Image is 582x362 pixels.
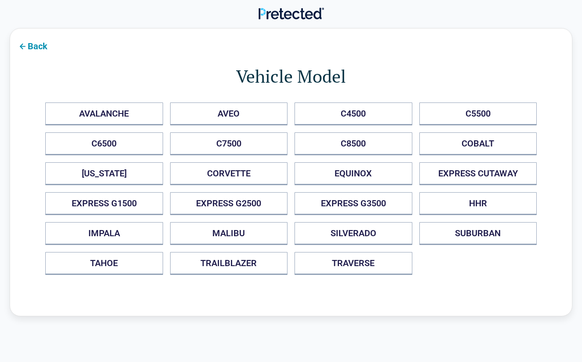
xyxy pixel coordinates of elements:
button: HHR [419,192,537,215]
button: SILVERADO [295,222,412,245]
button: TRAILBLAZER [170,252,288,275]
button: COBALT [419,132,537,155]
button: CORVETTE [170,162,288,185]
button: EXPRESS G1500 [45,192,163,215]
button: C5500 [419,102,537,125]
button: AVEO [170,102,288,125]
button: EXPRESS G2500 [170,192,288,215]
button: EXPRESS G3500 [295,192,412,215]
button: TRAVERSE [295,252,412,275]
h1: Vehicle Model [45,64,537,88]
button: MALIBU [170,222,288,245]
button: TAHOE [45,252,163,275]
button: AVALANCHE [45,102,163,125]
button: C6500 [45,132,163,155]
button: C4500 [295,102,412,125]
button: SUBURBAN [419,222,537,245]
button: C8500 [295,132,412,155]
button: IMPALA [45,222,163,245]
button: Back [10,36,55,55]
button: [US_STATE] [45,162,163,185]
button: EXPRESS CUTAWAY [419,162,537,185]
button: C7500 [170,132,288,155]
button: EQUINOX [295,162,412,185]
